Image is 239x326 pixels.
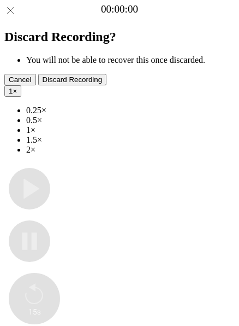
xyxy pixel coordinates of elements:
span: 1 [9,87,13,95]
li: 1.5× [26,135,235,145]
a: 00:00:00 [101,3,138,15]
button: 1× [4,85,21,97]
li: You will not be able to recover this once discarded. [26,55,235,65]
button: Cancel [4,74,36,85]
button: Discard Recording [38,74,107,85]
li: 2× [26,145,235,155]
li: 1× [26,125,235,135]
li: 0.25× [26,106,235,115]
h2: Discard Recording? [4,30,235,44]
li: 0.5× [26,115,235,125]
